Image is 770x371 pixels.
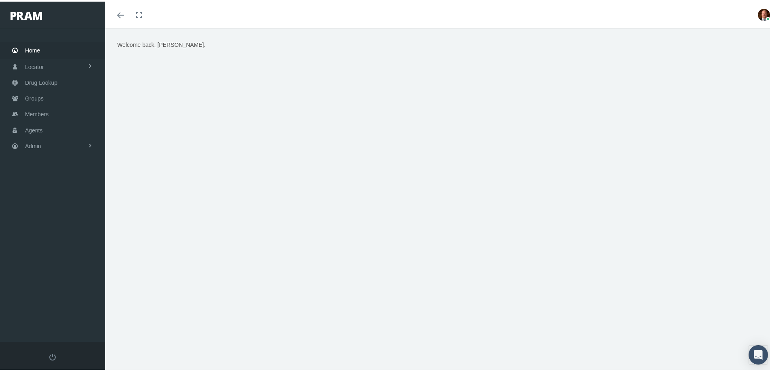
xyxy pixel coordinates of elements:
div: Open Intercom Messenger [749,344,768,363]
span: Drug Lookup [25,73,57,89]
span: Groups [25,89,44,105]
span: Admin [25,137,41,152]
span: Welcome back, [PERSON_NAME]. [117,40,205,46]
span: Locator [25,58,44,73]
img: S_Profile_Picture_693.jpg [758,7,770,19]
span: Members [25,105,49,120]
img: PRAM_20_x_78.png [11,10,42,18]
span: Agents [25,121,43,136]
span: Home [25,41,40,57]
